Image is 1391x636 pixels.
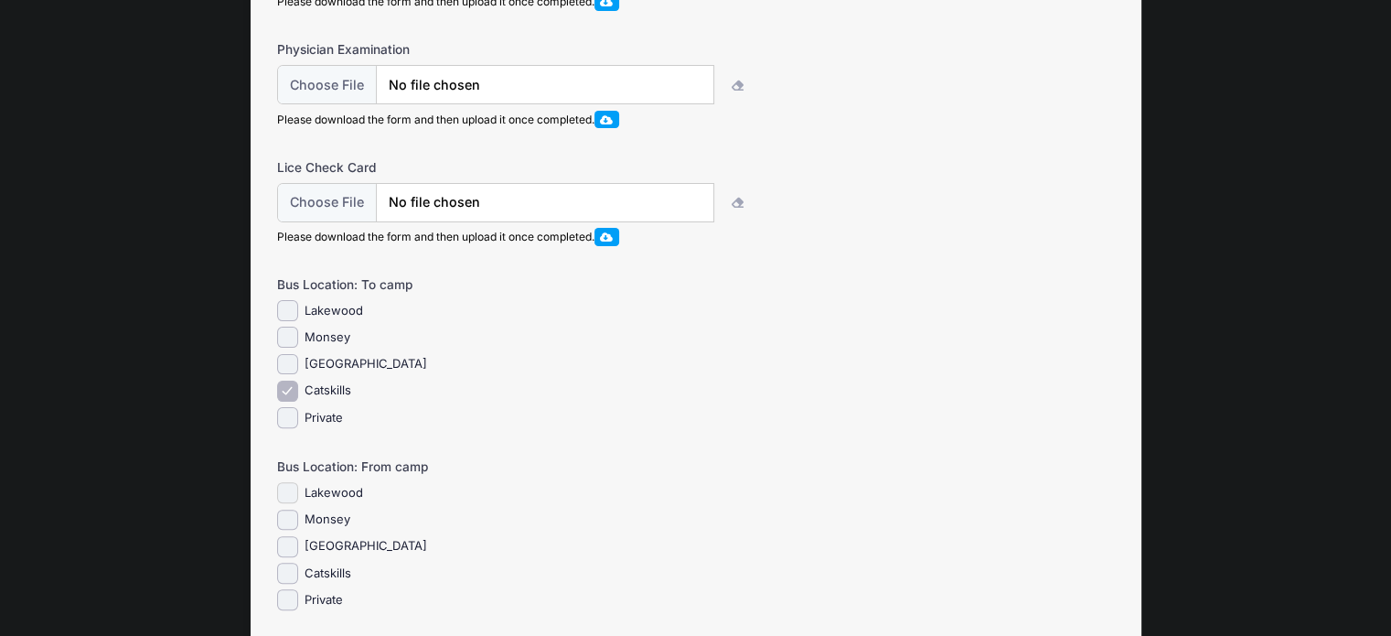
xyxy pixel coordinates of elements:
label: [GEOGRAPHIC_DATA] [305,537,427,555]
label: Lice Check Card [277,158,556,177]
label: Private [305,591,343,609]
label: Bus Location: From camp [277,458,556,476]
label: Private [305,409,343,427]
label: Bus Location: To camp [277,275,556,294]
label: Catskills [305,565,351,583]
label: Lakewood [305,484,363,502]
label: Lakewood [305,302,363,320]
label: [GEOGRAPHIC_DATA] [305,355,427,373]
label: Catskills [305,382,351,400]
label: Physician Examination [277,40,556,59]
div: Please download the form and then upload it once completed. [277,111,765,128]
label: Monsey [305,511,350,529]
div: Please download the form and then upload it once completed. [277,228,765,245]
label: Monsey [305,329,350,347]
